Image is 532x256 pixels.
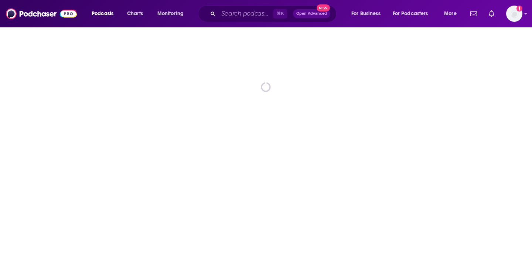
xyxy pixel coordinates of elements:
[346,8,390,20] button: open menu
[296,12,327,16] span: Open Advanced
[486,7,497,20] a: Show notifications dropdown
[152,8,193,20] button: open menu
[127,9,143,19] span: Charts
[506,6,522,22] img: User Profile
[516,6,522,11] svg: Add a profile image
[467,7,480,20] a: Show notifications dropdown
[86,8,123,20] button: open menu
[273,9,287,18] span: ⌘ K
[205,5,344,22] div: Search podcasts, credits, & more...
[92,9,113,19] span: Podcasts
[393,9,428,19] span: For Podcasters
[506,6,522,22] button: Show profile menu
[439,8,466,20] button: open menu
[388,8,439,20] button: open menu
[444,9,457,19] span: More
[293,9,330,18] button: Open AdvancedNew
[6,7,77,21] img: Podchaser - Follow, Share and Rate Podcasts
[218,8,273,20] input: Search podcasts, credits, & more...
[317,4,330,11] span: New
[351,9,381,19] span: For Business
[506,6,522,22] span: Logged in as FIREPodchaser25
[157,9,184,19] span: Monitoring
[122,8,147,20] a: Charts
